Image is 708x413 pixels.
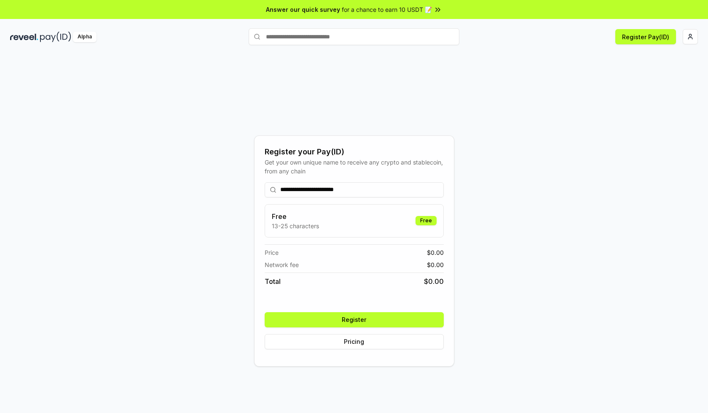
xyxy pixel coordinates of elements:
h3: Free [272,211,319,221]
span: Answer our quick survey [266,5,340,14]
div: Get your own unique name to receive any crypto and stablecoin, from any chain [265,158,444,175]
button: Register [265,312,444,327]
span: $ 0.00 [424,276,444,286]
p: 13-25 characters [272,221,319,230]
span: Total [265,276,281,286]
div: Alpha [73,32,97,42]
button: Pricing [265,334,444,349]
div: Free [416,216,437,225]
span: for a chance to earn 10 USDT 📝 [342,5,432,14]
img: pay_id [40,32,71,42]
span: $ 0.00 [427,260,444,269]
span: Network fee [265,260,299,269]
span: Price [265,248,279,257]
button: Register Pay(ID) [615,29,676,44]
span: $ 0.00 [427,248,444,257]
img: reveel_dark [10,32,38,42]
div: Register your Pay(ID) [265,146,444,158]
